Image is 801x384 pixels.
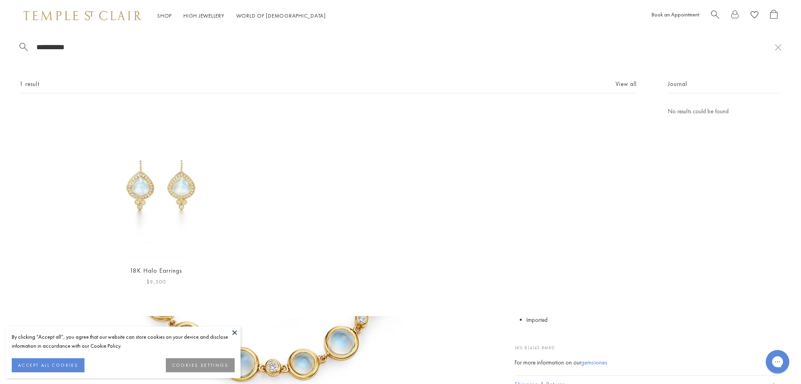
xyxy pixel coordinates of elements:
[20,79,40,89] span: 1 result
[157,11,326,21] nav: Main navigation
[751,10,758,22] a: View Wishlist
[146,277,166,286] span: $9,500
[515,336,778,351] p: SKU:
[668,79,687,89] span: Journal
[183,12,224,19] a: High JewelleryHigh Jewellery
[581,358,607,366] a: gemstones
[12,332,235,350] div: By clicking “Accept all”, you agree that our website can store cookies on your device and disclos...
[166,358,235,372] button: COOKIES SETTINGS
[12,358,84,372] button: ACCEPT ALL COOKIES
[130,266,182,275] a: 18K Halo Earrings
[711,10,719,22] a: Search
[616,80,637,88] a: View all
[236,12,326,19] a: World of [DEMOGRAPHIC_DATA]World of [DEMOGRAPHIC_DATA]
[524,345,555,350] span: B14143-BMRD
[80,107,232,259] img: 18K Halo Earrings
[652,11,699,18] a: Book an Appointment
[526,316,548,324] span: Imported
[157,12,172,19] a: ShopShop
[668,107,781,116] p: No results could be found
[770,10,778,22] a: Open Shopping Bag
[762,347,793,376] iframe: Gorgias live chat messenger
[23,11,142,20] img: Temple St. Clair
[515,358,778,368] div: For more information on our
